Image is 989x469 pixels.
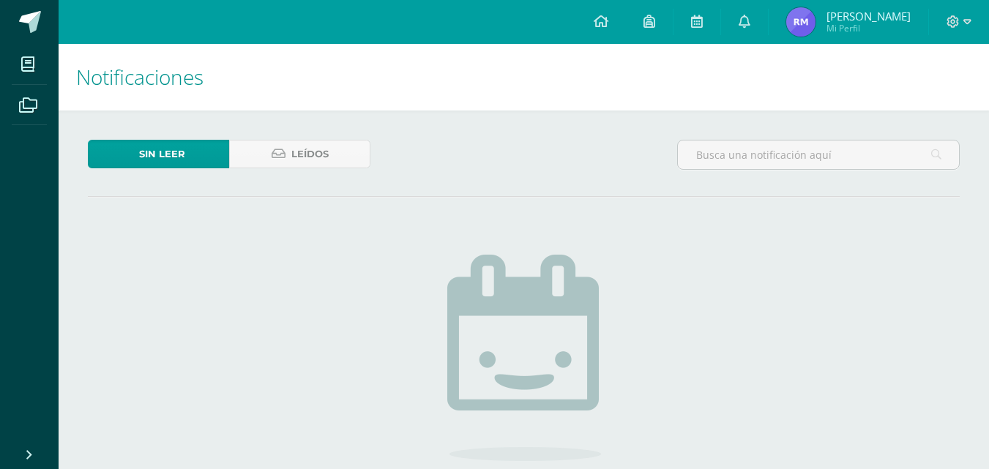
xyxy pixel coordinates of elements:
[786,7,816,37] img: 7c13cc226d4004e41d066015556fb6a9.png
[826,22,911,34] span: Mi Perfil
[826,9,911,23] span: [PERSON_NAME]
[291,140,329,168] span: Leídos
[76,63,204,91] span: Notificaciones
[139,140,185,168] span: Sin leer
[88,140,229,168] a: Sin leer
[447,255,601,461] img: no_activities.png
[678,140,959,169] input: Busca una notificación aquí
[229,140,370,168] a: Leídos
